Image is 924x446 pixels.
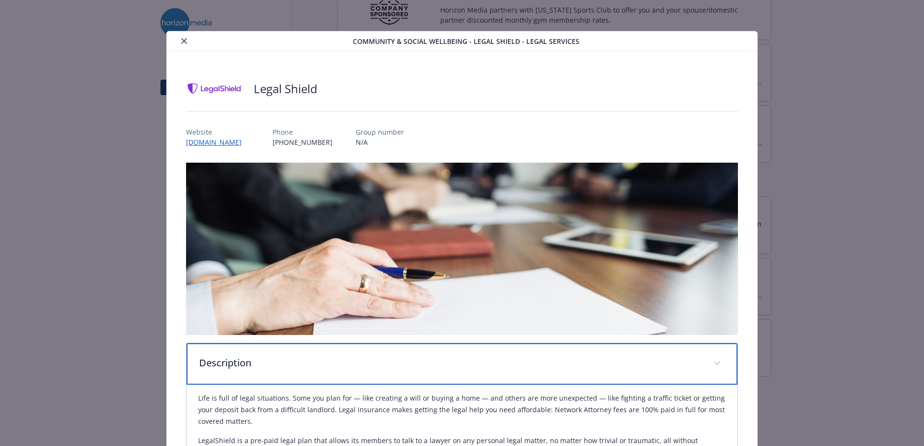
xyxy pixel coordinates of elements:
[199,356,702,370] p: Description
[186,163,738,335] img: banner
[187,343,737,385] div: Description
[186,138,249,147] a: [DOMAIN_NAME]
[198,392,726,427] p: Life is full of legal situations. Some you plan for — like creating a will or buying a home — and...
[356,137,404,147] p: N/A
[178,35,190,47] button: close
[273,137,332,147] p: [PHONE_NUMBER]
[353,36,579,46] span: Community & Social Wellbeing - Legal Shield - Legal Services
[273,127,332,137] p: Phone
[186,127,249,137] p: Website
[356,127,404,137] p: Group number
[186,74,244,103] img: Legal Shield
[254,81,318,97] h2: Legal Shield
